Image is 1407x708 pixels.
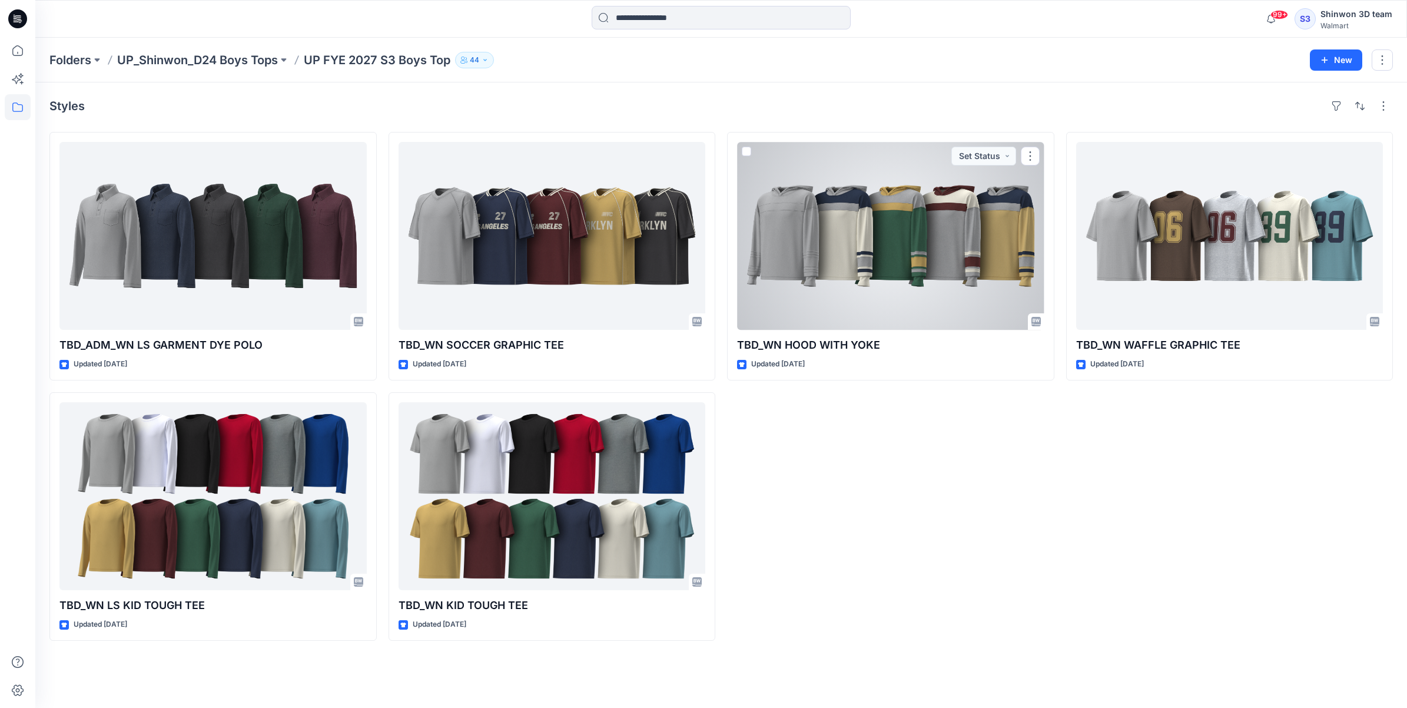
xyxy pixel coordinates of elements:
[74,618,127,631] p: Updated [DATE]
[1320,21,1392,30] div: Walmart
[49,99,85,113] h4: Styles
[59,597,367,614] p: TBD_WN LS KID TOUGH TEE
[304,52,450,68] p: UP FYE 2027 S3 Boys Top
[399,142,706,330] a: TBD_WN SOCCER GRAPHIC TEE
[470,54,479,67] p: 44
[751,358,805,370] p: Updated [DATE]
[399,337,706,353] p: TBD_WN SOCCER GRAPHIC TEE
[1076,142,1383,330] a: TBD_WN WAFFLE GRAPHIC TEE
[455,52,494,68] button: 44
[59,337,367,353] p: TBD_ADM_WN LS GARMENT DYE POLO
[413,358,466,370] p: Updated [DATE]
[1320,7,1392,21] div: Shinwon 3D team
[59,402,367,590] a: TBD_WN LS KID TOUGH TEE
[399,402,706,590] a: TBD_WN KID TOUGH TEE
[737,337,1044,353] p: TBD_WN HOOD WITH YOKE
[1076,337,1383,353] p: TBD_WN WAFFLE GRAPHIC TEE
[49,52,91,68] a: Folders
[74,358,127,370] p: Updated [DATE]
[1295,8,1316,29] div: S3
[1310,49,1362,71] button: New
[399,597,706,614] p: TBD_WN KID TOUGH TEE
[1270,10,1288,19] span: 99+
[117,52,278,68] a: UP_Shinwon_D24 Boys Tops
[1090,358,1144,370] p: Updated [DATE]
[737,142,1044,330] a: TBD_WN HOOD WITH YOKE
[59,142,367,330] a: TBD_ADM_WN LS GARMENT DYE POLO
[413,618,466,631] p: Updated [DATE]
